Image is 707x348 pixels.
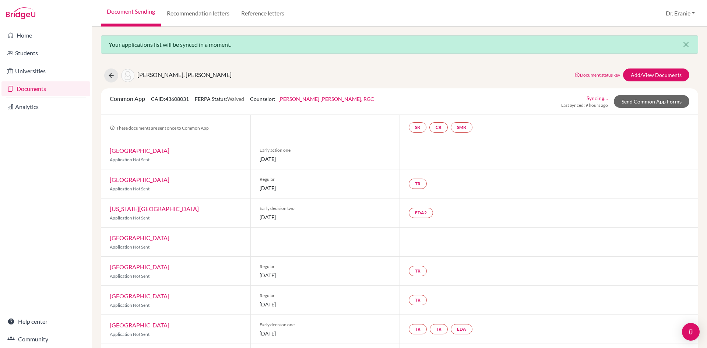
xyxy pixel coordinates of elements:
[110,215,150,221] span: Application Not Sent
[110,95,145,102] span: Common App
[110,292,169,299] a: [GEOGRAPHIC_DATA]
[409,295,427,305] a: TR
[137,71,232,78] span: [PERSON_NAME], [PERSON_NAME]
[227,96,244,102] span: Waived
[409,208,433,218] a: EDA2
[574,72,620,78] a: Document status key
[1,64,90,78] a: Universities
[662,6,698,20] button: Dr. Eranie
[260,330,391,337] span: [DATE]
[409,179,427,189] a: TR
[110,176,169,183] a: [GEOGRAPHIC_DATA]
[110,263,169,270] a: [GEOGRAPHIC_DATA]
[409,266,427,276] a: TR
[110,302,150,308] span: Application Not Sent
[451,324,472,334] a: EDA
[682,323,700,341] div: Open Intercom Messenger
[110,205,199,212] a: [US_STATE][GEOGRAPHIC_DATA]
[409,324,427,334] a: TR
[260,321,391,328] span: Early decision one
[6,7,35,19] img: Bridge-U
[561,102,608,109] span: Last Synced: 9 hours ago
[1,332,90,347] a: Community
[278,96,374,102] a: [PERSON_NAME] [PERSON_NAME], RGC
[110,147,169,154] a: [GEOGRAPHIC_DATA]
[429,122,448,133] a: CR
[195,96,244,102] span: FERPA Status:
[587,94,608,102] a: Syncing…
[1,99,90,114] a: Analytics
[614,95,689,108] a: Send Common App Forms
[260,205,391,212] span: Early decision two
[1,28,90,43] a: Home
[110,244,150,250] span: Application Not Sent
[110,321,169,328] a: [GEOGRAPHIC_DATA]
[1,81,90,96] a: Documents
[674,36,698,53] button: Close
[260,213,391,221] span: [DATE]
[260,271,391,279] span: [DATE]
[260,176,391,183] span: Regular
[260,300,391,308] span: [DATE]
[110,125,209,131] span: These documents are sent once to Common App
[101,35,698,54] div: Your applications list will be synced in a moment.
[451,122,472,133] a: SMR
[430,324,448,334] a: TR
[682,40,690,49] i: close
[110,273,150,279] span: Application Not Sent
[110,186,150,191] span: Application Not Sent
[260,292,391,299] span: Regular
[623,68,689,81] a: Add/View Documents
[1,46,90,60] a: Students
[250,96,374,102] span: Counselor:
[110,331,150,337] span: Application Not Sent
[110,157,150,162] span: Application Not Sent
[260,263,391,270] span: Regular
[409,122,426,133] a: SR
[1,314,90,329] a: Help center
[260,155,391,163] span: [DATE]
[151,96,189,102] span: CAID: 43608031
[260,147,391,154] span: Early action one
[110,234,169,241] a: [GEOGRAPHIC_DATA]
[260,184,391,192] span: [DATE]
